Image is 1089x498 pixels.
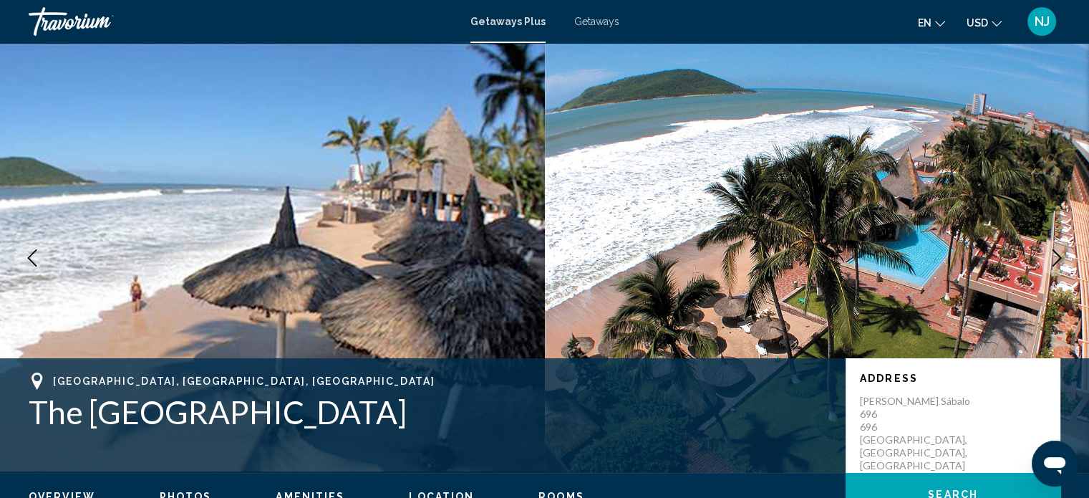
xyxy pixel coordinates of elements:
p: [PERSON_NAME] Sábalo 696 696 [GEOGRAPHIC_DATA], [GEOGRAPHIC_DATA], [GEOGRAPHIC_DATA] [860,395,974,472]
span: NJ [1035,14,1050,29]
a: Getaways [574,16,619,27]
button: Next image [1039,240,1075,276]
span: USD [967,17,988,29]
button: Previous image [14,240,50,276]
iframe: Button to launch messaging window [1032,441,1078,487]
span: en [918,17,931,29]
span: [GEOGRAPHIC_DATA], [GEOGRAPHIC_DATA], [GEOGRAPHIC_DATA] [53,375,435,387]
button: Change currency [967,12,1002,33]
p: Address [860,373,1046,384]
button: Change language [918,12,945,33]
a: Travorium [29,7,456,36]
h1: The [GEOGRAPHIC_DATA] [29,393,831,431]
a: Getaways Plus [470,16,546,27]
button: User Menu [1023,6,1060,37]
